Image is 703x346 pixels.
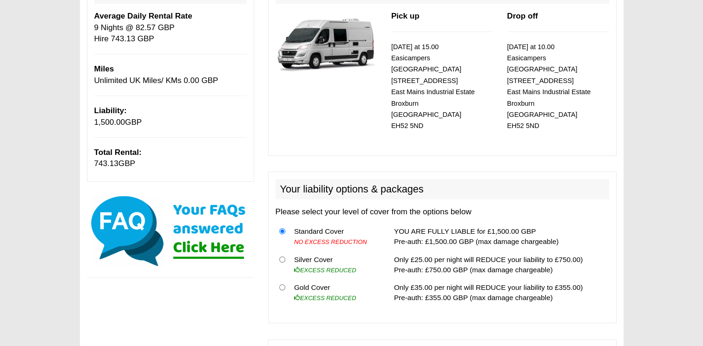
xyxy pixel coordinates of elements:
[290,250,380,279] td: Silver Cover
[276,179,609,199] h2: Your liability options & packages
[94,11,247,45] p: 9 Nights @ 82.57 GBP Hire 743.13 GBP
[94,159,118,168] span: 743.13
[390,250,609,279] td: Only £25.00 per night will REDUCE your liability to £750.00) Pre-auth: £750.00 GBP (max damage ch...
[390,279,609,307] td: Only £35.00 per night will REDUCE your liability to £355.00) Pre-auth: £355.00 GBP (max damage ch...
[507,43,591,130] small: [DATE] at 10.00 Easicampers [GEOGRAPHIC_DATA] [STREET_ADDRESS] East Mains Industrial Estate Broxb...
[276,206,609,218] p: Please select your level of cover from the options below
[276,11,377,76] img: 337.jpg
[94,148,142,157] b: Total Rental:
[294,238,367,245] i: NO EXCESS REDUCTION
[290,223,380,251] td: Standard Cover
[294,267,356,274] i: EXCESS REDUCED
[94,12,192,20] b: Average Daily Rental Rate
[507,12,538,20] b: Drop off
[391,43,475,130] small: [DATE] at 15.00 Easicampers [GEOGRAPHIC_DATA] [STREET_ADDRESS] East Mains Industrial Estate Broxb...
[390,223,609,251] td: YOU ARE FULLY LIABLE for £1,500.00 GBP Pre-auth: £1,500.00 GBP (max damage chargeable)
[94,147,247,170] p: GBP
[94,64,247,86] p: Unlimited UK Miles/ KMs 0.00 GBP
[94,106,127,115] b: Liability:
[94,118,125,127] span: 1,500.00
[290,279,380,307] td: Gold Cover
[294,295,356,301] i: EXCESS REDUCED
[94,64,114,73] b: Miles
[94,105,247,128] p: GBP
[87,194,254,268] img: Click here for our most common FAQs
[391,12,420,20] b: Pick up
